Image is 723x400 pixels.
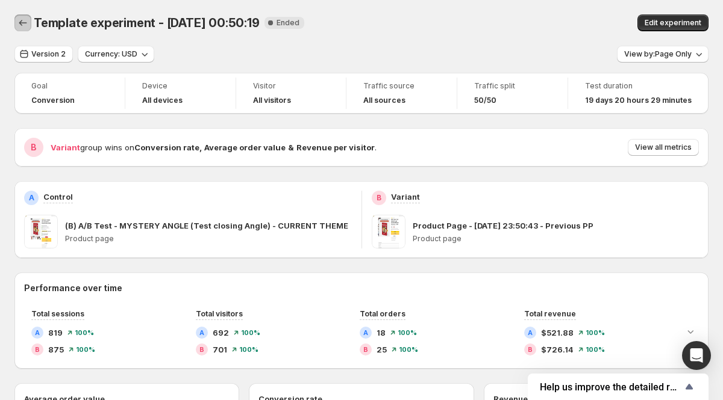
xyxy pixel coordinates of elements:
[213,327,229,339] span: 692
[48,343,64,355] span: 875
[51,143,80,152] span: Variant
[682,341,711,370] div: Open Intercom Messenger
[31,141,37,153] h2: B
[199,329,204,336] h2: A
[377,343,387,355] span: 25
[363,346,368,353] h2: B
[377,193,381,203] h2: B
[24,282,699,294] h2: Performance over time
[241,329,260,336] span: 100 %
[29,193,34,203] h2: A
[76,346,95,353] span: 100 %
[377,327,386,339] span: 18
[31,49,66,59] span: Version 2
[31,309,84,318] span: Total sessions
[31,80,108,106] a: GoalConversion
[199,143,202,152] strong: ,
[142,80,219,106] a: DeviceAll devices
[360,309,405,318] span: Total orders
[31,96,75,105] span: Conversion
[585,81,692,91] span: Test duration
[474,80,551,106] a: Traffic split50/50
[624,49,692,59] span: View by: Page Only
[253,81,330,91] span: Visitor
[35,346,40,353] h2: B
[142,81,219,91] span: Device
[541,327,574,339] span: $521.88
[398,329,417,336] span: 100 %
[585,80,692,106] a: Test duration19 days 20 hours 29 minutes
[474,81,551,91] span: Traffic split
[635,143,692,152] span: View all metrics
[540,380,696,394] button: Show survey - Help us improve the detailed report for A/B campaigns
[196,309,243,318] span: Total visitors
[585,96,692,105] span: 19 days 20 hours 29 minutes
[413,234,700,244] p: Product page
[528,329,533,336] h2: A
[204,143,286,152] strong: Average order value
[253,80,330,106] a: VisitorAll visitors
[363,80,440,106] a: Traffic sourceAll sources
[372,215,405,248] img: Product Page - Aug 1, 23:50:43 - Previous PP
[682,323,699,340] button: Expand chart
[48,327,63,339] span: 819
[213,343,227,355] span: 701
[628,139,699,156] button: View all metrics
[78,46,154,63] button: Currency: USD
[65,234,352,244] p: Product page
[617,46,709,63] button: View by:Page Only
[253,96,291,105] h4: All visitors
[14,14,31,31] button: Back
[43,191,73,203] p: Control
[24,215,58,248] img: (B) A/B Test - MYSTERY ANGLE (Test closing Angle) - CURRENT THEME
[524,309,576,318] span: Total revenue
[474,96,496,105] span: 50/50
[541,343,574,355] span: $726.14
[399,346,418,353] span: 100 %
[363,81,440,91] span: Traffic source
[239,346,258,353] span: 100 %
[586,329,605,336] span: 100 %
[85,49,137,59] span: Currency: USD
[363,329,368,336] h2: A
[134,143,199,152] strong: Conversion rate
[14,46,73,63] button: Version 2
[363,96,405,105] h4: All sources
[35,329,40,336] h2: A
[540,381,682,393] span: Help us improve the detailed report for A/B campaigns
[31,81,108,91] span: Goal
[34,16,260,30] span: Template experiment - [DATE] 00:50:19
[637,14,709,31] button: Edit experiment
[296,143,375,152] strong: Revenue per visitor
[199,346,204,353] h2: B
[142,96,183,105] h4: All devices
[65,220,348,232] p: (B) A/B Test - MYSTERY ANGLE (Test closing Angle) - CURRENT THEME
[277,18,299,28] span: Ended
[391,191,420,203] p: Variant
[645,18,701,28] span: Edit experiment
[75,329,94,336] span: 100 %
[413,220,593,232] p: Product Page - [DATE] 23:50:43 - Previous PP
[51,143,377,152] span: group wins on .
[288,143,294,152] strong: &
[528,346,533,353] h2: B
[586,346,605,353] span: 100 %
